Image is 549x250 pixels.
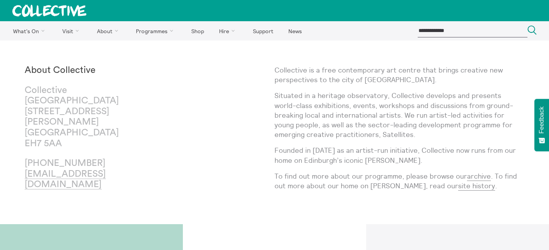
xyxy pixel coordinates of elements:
p: Collective [GEOGRAPHIC_DATA] [STREET_ADDRESS][PERSON_NAME] [GEOGRAPHIC_DATA] EH7 5AA [25,85,150,149]
p: To find out more about our programme, please browse our . To find out more about our home on [PER... [274,171,524,191]
a: What's On [6,21,54,41]
a: About [90,21,128,41]
p: Collective is a free contemporary art centre that brings creative new perspectives to the city of... [274,65,524,84]
a: Shop [184,21,211,41]
a: Programmes [129,21,183,41]
a: archive [467,172,491,181]
a: Support [246,21,280,41]
p: Founded in [DATE] as an artist-run initiative, Collective now runs from our home on Edinburgh’s i... [274,145,524,165]
a: Visit [56,21,89,41]
strong: About Collective [25,66,95,75]
button: Feedback - Show survey [534,99,549,151]
a: Hire [213,21,245,41]
p: [PHONE_NUMBER] [25,158,150,190]
a: [EMAIL_ADDRESS][DOMAIN_NAME] [25,169,106,190]
a: News [281,21,308,41]
span: Feedback [538,106,545,133]
p: Situated in a heritage observatory, Collective develops and presents world-class exhibitions, eve... [274,91,524,139]
a: site history [458,181,495,191]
